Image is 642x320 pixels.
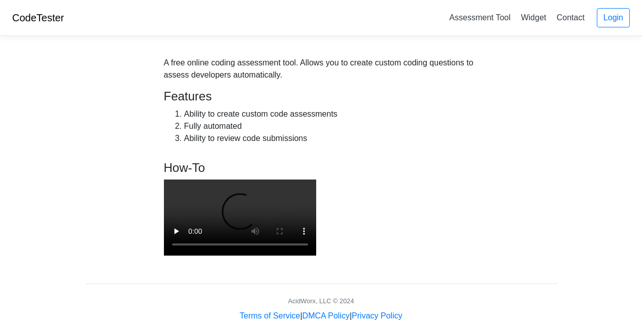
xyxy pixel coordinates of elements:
li: Ability to create custom code assessments [184,108,337,120]
a: Contact [553,9,589,26]
li: Fully automated [184,120,337,132]
a: DMCA Policy [302,311,350,320]
a: CodeTester [12,12,64,23]
a: Login [597,8,630,27]
a: Assessment Tool [445,9,515,26]
a: Terms of Service [240,311,300,320]
div: A free online coding assessment tool. Allows you to create custom coding questions to assess deve... [164,57,479,81]
li: Ability to review code submissions [184,132,337,145]
h4: Features [164,89,337,104]
a: Widget [517,9,550,26]
div: AcidWorx, LLC © 2024 [288,296,354,306]
h4: How-To [164,161,316,175]
a: Privacy Policy [352,311,402,320]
